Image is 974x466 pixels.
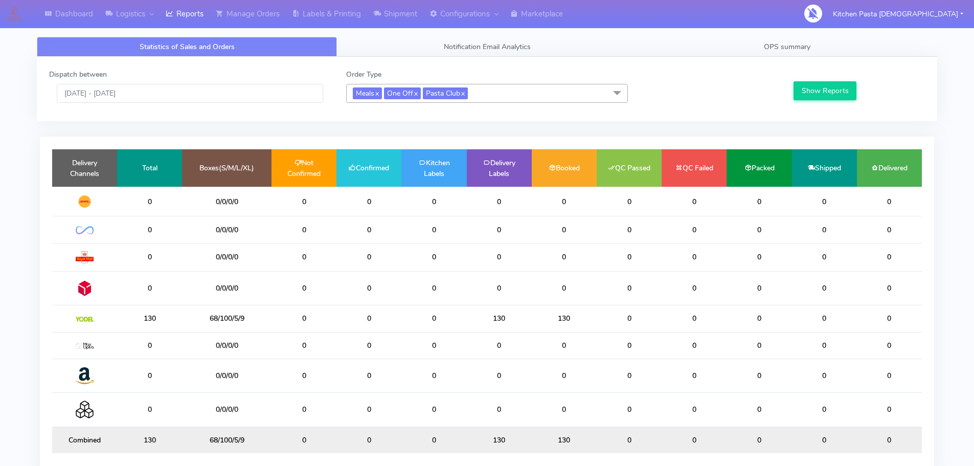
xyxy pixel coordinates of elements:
td: 0 [117,243,182,271]
td: 0 [117,393,182,427]
span: Notification Email Analytics [444,42,531,52]
td: 0 [857,393,922,427]
td: 0 [336,332,401,359]
td: 0 [727,187,791,216]
td: 0 [857,216,922,243]
td: 0 [401,359,466,392]
td: 0 [662,427,727,453]
td: 0 [792,359,857,392]
td: 130 [467,427,532,453]
td: 130 [467,305,532,332]
td: 0/0/0/0 [182,332,271,359]
td: 0 [857,187,922,216]
span: Pasta Club [423,87,468,99]
td: 0 [792,427,857,453]
td: 0 [467,359,532,392]
td: 0 [271,359,336,392]
ul: Tabs [37,37,937,57]
label: Order Type [346,69,381,80]
td: 0 [662,271,727,305]
td: 0 [401,271,466,305]
td: 0 [117,271,182,305]
td: Combined [52,427,117,453]
td: 0 [401,187,466,216]
td: 0/0/0/0 [182,187,271,216]
td: 0/0/0/0 [182,243,271,271]
td: 0 [271,305,336,332]
td: 0 [662,393,727,427]
td: 0 [271,271,336,305]
td: Shipped [792,149,857,187]
td: QC Passed [597,149,662,187]
td: 0 [792,271,857,305]
td: 0 [662,305,727,332]
td: 0 [467,216,532,243]
td: 0 [336,359,401,392]
td: 0 [597,427,662,453]
td: 0 [597,187,662,216]
td: 68/100/5/9 [182,427,271,453]
td: 0 [662,187,727,216]
td: 0 [336,393,401,427]
td: 130 [117,305,182,332]
td: 0 [271,216,336,243]
td: 0 [792,305,857,332]
td: 0 [401,332,466,359]
td: Boxes(S/M/L/XL) [182,149,271,187]
td: 0 [727,243,791,271]
td: 0 [857,427,922,453]
td: 0 [401,305,466,332]
td: 130 [532,427,597,453]
td: 0 [467,332,532,359]
td: 0 [271,243,336,271]
td: 0 [792,393,857,427]
td: Booked [532,149,597,187]
td: 0 [271,332,336,359]
td: 0 [336,271,401,305]
td: Total [117,149,182,187]
td: 0/0/0/0 [182,359,271,392]
td: 0 [467,271,532,305]
td: 0 [727,271,791,305]
input: Pick the Daterange [57,84,323,103]
img: DHL [76,195,94,208]
td: 0 [532,393,597,427]
td: 0/0/0/0 [182,393,271,427]
img: Collection [76,401,94,418]
td: Delivery Channels [52,149,117,187]
td: 0 [401,216,466,243]
td: 130 [532,305,597,332]
td: 0 [597,332,662,359]
td: 0 [401,243,466,271]
td: 0 [271,187,336,216]
td: 0 [336,187,401,216]
td: 0 [271,393,336,427]
span: One Off [384,87,421,99]
td: 0 [532,243,597,271]
td: 0 [467,187,532,216]
td: 0 [271,427,336,453]
img: OnFleet [76,226,94,235]
td: 0 [467,243,532,271]
td: 0 [857,359,922,392]
td: 0 [662,216,727,243]
td: 0 [727,393,791,427]
td: 0 [597,216,662,243]
td: 0 [792,187,857,216]
a: x [374,87,379,98]
button: Show Reports [794,81,856,100]
td: 0 [597,271,662,305]
td: Not Confirmed [271,149,336,187]
td: 0 [467,393,532,427]
img: MaxOptra [76,343,94,350]
td: Kitchen Labels [401,149,466,187]
td: 0 [857,271,922,305]
td: 0 [117,332,182,359]
td: 0 [532,359,597,392]
td: 0 [727,427,791,453]
td: 0 [597,393,662,427]
td: Delivery Labels [467,149,532,187]
td: 0 [662,243,727,271]
td: 68/100/5/9 [182,305,271,332]
td: QC Failed [662,149,727,187]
